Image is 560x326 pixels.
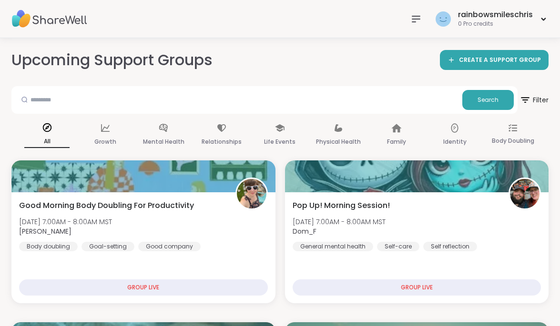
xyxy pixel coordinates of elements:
[316,136,361,148] p: Physical Health
[237,179,266,208] img: Adrienne_QueenOfTheDawn
[377,242,419,251] div: Self-care
[19,217,112,227] span: [DATE] 7:00AM - 8:00AM MST
[81,242,134,251] div: Goal-setting
[202,136,242,148] p: Relationships
[458,10,533,20] div: rainbowsmileschris
[11,49,213,71] h2: Upcoming Support Groups
[138,242,201,251] div: Good company
[436,11,451,27] img: rainbowsmileschris
[293,227,316,236] b: Dom_F
[458,20,533,28] div: 0 Pro credits
[24,136,70,148] p: All
[492,135,534,147] p: Body Doubling
[293,217,386,227] span: [DATE] 7:00AM - 8:00AM MST
[293,200,390,211] span: Pop Up! Morning Session!
[19,279,268,296] div: GROUP LIVE
[510,179,540,208] img: Dom_F
[19,242,78,251] div: Body doubling
[440,50,549,70] a: CREATE A SUPPORT GROUP
[519,89,549,111] span: Filter
[519,86,549,114] button: Filter
[293,279,541,296] div: GROUP LIVE
[264,136,295,148] p: Life Events
[19,200,194,211] span: Good Morning Body Doubling For Productivity
[423,242,477,251] div: Self reflection
[143,136,184,148] p: Mental Health
[293,242,373,251] div: General mental health
[443,136,467,148] p: Identity
[462,90,514,110] button: Search
[478,96,499,104] span: Search
[387,136,406,148] p: Family
[19,227,71,236] b: [PERSON_NAME]
[11,2,88,36] img: ShareWell Nav Logo
[94,136,116,148] p: Growth
[459,56,541,64] span: CREATE A SUPPORT GROUP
